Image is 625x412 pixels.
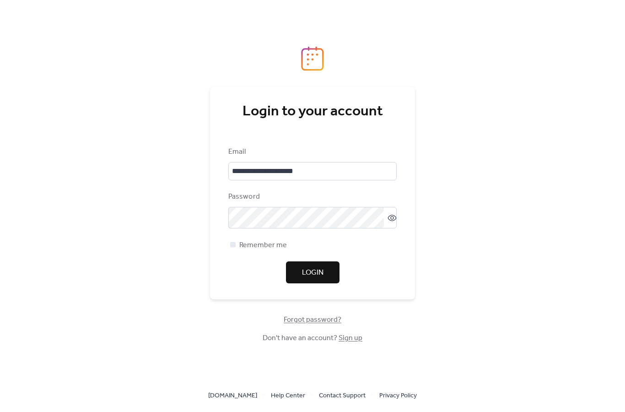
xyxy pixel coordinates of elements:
div: Login to your account [228,103,397,121]
a: Contact Support [319,390,366,401]
span: Forgot password? [284,314,341,325]
a: Sign up [339,331,362,345]
a: Forgot password? [284,317,341,322]
div: Password [228,191,395,202]
span: Don't have an account? [263,333,362,344]
button: Login [286,261,339,283]
span: Login [302,267,323,278]
span: Remember me [239,240,287,251]
a: Help Center [271,390,305,401]
img: logo [301,46,324,71]
div: Email [228,146,395,157]
a: Privacy Policy [379,390,417,401]
a: [DOMAIN_NAME] [208,390,257,401]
